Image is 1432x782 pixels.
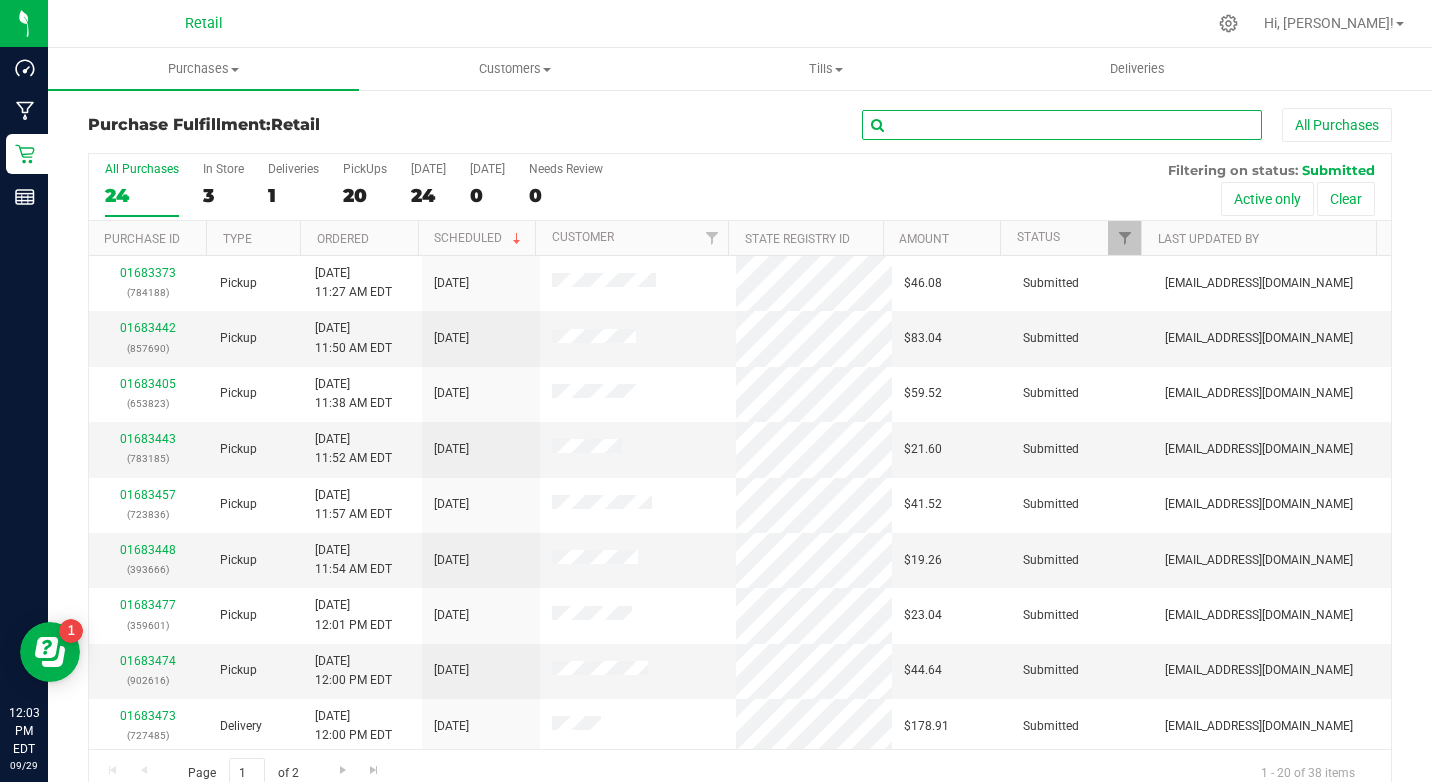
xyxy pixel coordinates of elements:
[101,449,196,468] p: (783185)
[1165,717,1353,736] span: [EMAIL_ADDRESS][DOMAIN_NAME]
[120,377,176,391] a: 01683405
[101,560,196,579] p: (393666)
[220,440,257,459] span: Pickup
[120,432,176,446] a: 01683443
[220,495,257,514] span: Pickup
[1165,495,1353,514] span: [EMAIL_ADDRESS][DOMAIN_NAME]
[1023,329,1079,348] span: Submitted
[1165,661,1353,680] span: [EMAIL_ADDRESS][DOMAIN_NAME]
[48,60,359,78] span: Purchases
[1023,661,1079,680] span: Submitted
[359,48,670,90] a: Customers
[315,707,392,745] span: [DATE] 12:00 PM EDT
[1023,551,1079,570] span: Submitted
[745,232,850,246] a: State Registry ID
[220,717,262,736] span: Delivery
[101,616,196,635] p: (359601)
[120,488,176,502] a: 01683457
[1023,384,1079,403] span: Submitted
[529,162,603,176] div: Needs Review
[88,116,523,134] h3: Purchase Fulfillment:
[101,726,196,745] p: (727485)
[105,162,179,176] div: All Purchases
[317,232,369,246] a: Ordered
[101,505,196,524] p: (723836)
[185,15,223,32] span: Retail
[1216,14,1241,33] div: Manage settings
[1165,384,1353,403] span: [EMAIL_ADDRESS][DOMAIN_NAME]
[1168,162,1298,178] span: Filtering on status:
[904,384,942,403] span: $59.52
[1165,440,1353,459] span: [EMAIL_ADDRESS][DOMAIN_NAME]
[904,551,942,570] span: $19.26
[120,543,176,557] a: 01683448
[982,48,1293,90] a: Deliveries
[434,661,469,680] span: [DATE]
[315,596,392,634] span: [DATE] 12:01 PM EDT
[1264,15,1394,31] span: Hi, [PERSON_NAME]!
[1282,108,1392,142] button: All Purchases
[1165,329,1353,348] span: [EMAIL_ADDRESS][DOMAIN_NAME]
[552,230,614,244] a: Customer
[434,606,469,625] span: [DATE]
[120,709,176,723] a: 01683473
[1023,606,1079,625] span: Submitted
[315,541,392,579] span: [DATE] 11:54 AM EDT
[470,184,505,207] div: 0
[268,162,319,176] div: Deliveries
[20,622,80,682] iframe: Resource center
[315,652,392,690] span: [DATE] 12:00 PM EDT
[695,221,728,255] a: Filter
[223,232,252,246] a: Type
[862,110,1262,140] input: Search Purchase ID, Original ID, State Registry ID or Customer Name...
[9,758,39,773] p: 09/29
[104,232,180,246] a: Purchase ID
[904,329,942,348] span: $83.04
[15,58,35,78] inline-svg: Dashboard
[203,184,244,207] div: 3
[899,232,949,246] a: Amount
[1317,182,1375,216] button: Clear
[904,495,942,514] span: $41.52
[220,274,257,293] span: Pickup
[268,184,319,207] div: 1
[220,606,257,625] span: Pickup
[220,329,257,348] span: Pickup
[343,162,387,176] div: PickUps
[411,184,446,207] div: 24
[1165,606,1353,625] span: [EMAIL_ADDRESS][DOMAIN_NAME]
[1083,60,1192,78] span: Deliveries
[904,717,949,736] span: $178.91
[434,495,469,514] span: [DATE]
[101,339,196,358] p: (857690)
[434,274,469,293] span: [DATE]
[220,384,257,403] span: Pickup
[904,606,942,625] span: $23.04
[120,321,176,335] a: 01683442
[120,266,176,280] a: 01683373
[315,375,392,413] span: [DATE] 11:38 AM EDT
[59,619,83,643] iframe: Resource center unread badge
[1017,230,1060,244] a: Status
[315,319,392,357] span: [DATE] 11:50 AM EDT
[315,486,392,524] span: [DATE] 11:57 AM EDT
[271,115,320,134] span: Retail
[203,162,244,176] div: In Store
[470,162,505,176] div: [DATE]
[1023,440,1079,459] span: Submitted
[101,283,196,302] p: (784188)
[15,101,35,121] inline-svg: Manufacturing
[101,671,196,690] p: (902616)
[411,162,446,176] div: [DATE]
[360,60,669,78] span: Customers
[48,48,359,90] a: Purchases
[904,661,942,680] span: $44.64
[1158,232,1259,246] a: Last Updated By
[434,231,525,245] a: Scheduled
[529,184,603,207] div: 0
[1165,274,1353,293] span: [EMAIL_ADDRESS][DOMAIN_NAME]
[101,394,196,413] p: (653823)
[1108,221,1141,255] a: Filter
[315,430,392,468] span: [DATE] 11:52 AM EDT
